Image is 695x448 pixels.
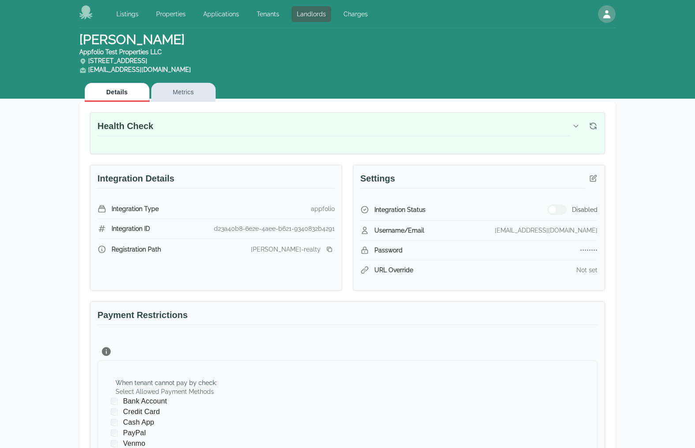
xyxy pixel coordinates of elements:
span: PayPal [123,428,146,438]
input: Credit Card [111,408,118,415]
span: Registration Path [112,245,161,254]
span: Cash App [123,417,154,428]
div: Not set [576,266,598,274]
span: Integration Type [112,204,159,213]
input: Bank Account [111,398,118,405]
span: URL Override [374,266,413,274]
h3: Payment Restrictions [97,309,598,325]
div: d23a40b8-6e2e-4aee-b621-9340832b4291 [214,224,335,233]
span: Integration Status [374,205,426,214]
span: Bank Account [123,396,167,407]
button: Edit integration credentials [585,170,601,186]
span: [STREET_ADDRESS] [79,57,147,64]
a: Properties [151,6,191,22]
span: Disabled [572,205,598,214]
h3: Health Check [97,120,570,136]
a: Applications [198,6,244,22]
a: Landlords [291,6,331,22]
h3: Integration Details [97,172,335,189]
div: •••••••• [580,246,598,255]
span: Username/Email [374,226,424,235]
label: Select Allowed Payment Methods [116,387,217,396]
button: Copy registration link [324,244,335,255]
span: Integration ID [112,224,150,233]
div: [EMAIL_ADDRESS][DOMAIN_NAME] [495,226,598,235]
button: Refresh health check [585,118,601,134]
a: Tenants [251,6,284,22]
a: Charges [338,6,373,22]
button: Metrics [151,83,216,102]
div: [PERSON_NAME]-realty [251,245,321,254]
div: Appfolio Test Properties LLC [79,48,198,56]
h1: [PERSON_NAME] [79,32,198,74]
input: Cash App [111,419,118,426]
div: appfolio [311,204,335,213]
div: When tenant cannot pay by check : [116,378,217,387]
span: Password [374,246,403,255]
h3: Settings [360,172,585,189]
span: Credit Card [123,407,160,417]
a: [EMAIL_ADDRESS][DOMAIN_NAME] [88,66,191,73]
button: Details [85,83,149,102]
input: PayPal [111,429,118,437]
input: Venmo [111,440,118,447]
a: Listings [111,6,144,22]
